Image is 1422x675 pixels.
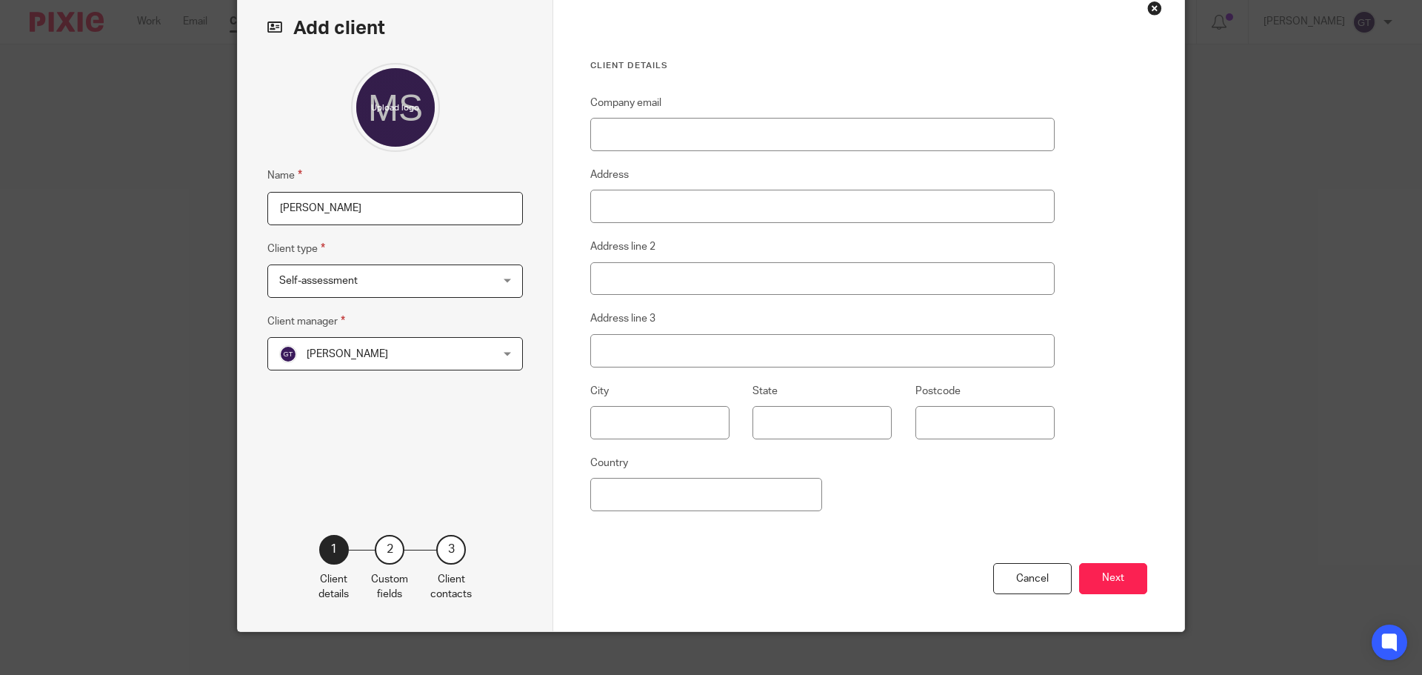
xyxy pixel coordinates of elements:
h2: Add client [267,16,523,41]
p: Client details [318,572,349,602]
label: Address line 3 [590,311,655,326]
div: Close this dialog window [1147,1,1162,16]
label: Country [590,456,628,470]
label: Address [590,167,629,182]
label: Postcode [915,384,961,399]
p: Custom fields [371,572,408,602]
img: svg%3E [279,345,297,363]
div: Cancel [993,563,1072,595]
div: 3 [436,535,466,565]
span: Self-assessment [279,276,358,286]
span: [PERSON_NAME] [307,349,388,359]
label: Address line 2 [590,239,655,254]
label: Client type [267,240,325,257]
div: 1 [319,535,349,565]
label: Company email [590,96,661,110]
p: Client contacts [430,572,472,602]
label: State [752,384,778,399]
label: City [590,384,609,399]
h3: Client details [590,60,1055,72]
label: Client manager [267,313,345,330]
label: Name [267,167,302,184]
button: Next [1079,563,1147,595]
div: 2 [375,535,404,565]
